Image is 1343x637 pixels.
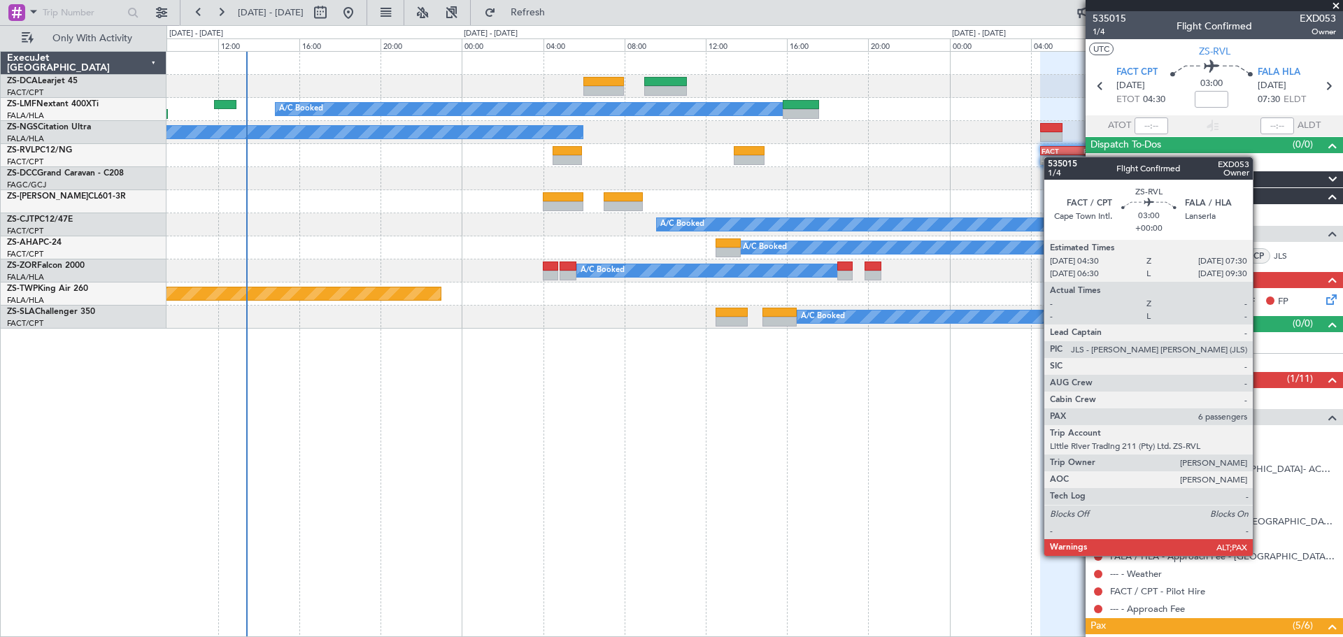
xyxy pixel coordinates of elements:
a: ZS-RVLPC12/NG [7,146,72,155]
span: ZS-ZOR [7,262,37,270]
span: Flight Crew [1090,226,1142,242]
span: FP [1278,295,1288,309]
a: ZS-DCALearjet 45 [7,77,78,85]
div: Add new [1109,357,1336,368]
span: ATOT [1108,119,1131,133]
a: FACT / CPT - Pilot Hire [1110,585,1205,597]
button: UTC [1089,43,1114,55]
span: ALDT [1298,119,1321,133]
div: Flight Confirmed [1177,19,1252,34]
div: A/C Booked [801,306,845,327]
input: Trip Number [43,2,123,23]
span: EXD053 [1300,11,1336,26]
a: Manage Permits [1093,336,1160,350]
div: 12:00 [706,38,787,51]
span: AF [1244,295,1255,309]
span: Pax [1090,618,1106,634]
span: 04:30 [1143,93,1165,107]
div: 00:00 [462,38,543,51]
span: (0/0) [1293,316,1313,331]
div: FACT [1042,147,1071,155]
div: 04:00 [1031,38,1112,51]
a: ZS-NGSCitation Ultra [7,123,91,131]
a: FALA/HLA [7,110,44,121]
span: 07:30 [1258,93,1280,107]
span: (5/6) [1293,618,1313,633]
span: PM [1136,295,1150,309]
span: ELDT [1284,93,1306,107]
div: 16:00 [299,38,381,51]
div: A/C Booked [581,260,625,281]
input: --:-- [1135,117,1168,134]
div: [DATE] - [DATE] [952,28,1006,40]
div: - - [1134,250,1165,262]
div: 20:00 [381,38,462,51]
div: 20:00 [868,38,949,51]
div: - [1071,156,1100,164]
span: ZS-AHA [7,238,38,247]
span: (0/0) [1293,137,1313,152]
a: FACT/CPT [7,87,43,98]
span: 03:00 [1200,77,1223,91]
span: 535015 [1093,11,1126,26]
span: (1/11) [1287,371,1313,386]
a: --- - Navigation [1110,445,1172,457]
a: ZS-[PERSON_NAME]CL601-3R [7,192,126,201]
span: ZS-NGS [7,123,38,131]
a: FALA / HLA - S&T Per Diem [1110,533,1225,545]
div: 00:00 [950,38,1031,51]
span: 1/4 [1093,26,1126,38]
a: FALA/HLA [7,272,44,282]
a: FALA / HLA - Approach Fee - [GEOGRAPHIC_DATA]- ACC # 1800 [1110,550,1336,562]
span: Owner [1300,26,1336,38]
a: ZS-DCCGrand Caravan - C208 [7,169,124,178]
div: A/C Booked [279,99,323,120]
a: ZS-ZORFalcon 2000 [7,262,85,270]
span: FALA HLA [1258,66,1300,80]
a: ZS-LMFNextant 400XTi [7,100,99,108]
span: FACT CPT [1116,66,1158,80]
a: Manage Services [1093,392,1163,406]
a: FALA/HLA [7,295,44,306]
div: [DATE] - [DATE] [464,28,518,40]
span: [DATE] [1116,79,1145,93]
div: - [1042,156,1071,164]
span: Charter [1090,409,1124,425]
a: ZS-SLAChallenger 350 [7,308,95,316]
div: A/C Booked [743,237,787,258]
span: Crew [1090,188,1114,204]
span: CR [1209,295,1221,309]
div: CP [1247,248,1270,264]
div: 04:00 [543,38,625,51]
a: FACT / CPT - Catering [1110,480,1202,492]
div: Add new [1109,156,1336,168]
a: ZS-AHAPC-24 [7,238,62,247]
span: ZS-[PERSON_NAME] [7,192,88,201]
a: FACT/CPT [7,157,43,167]
div: 12:00 [218,38,299,51]
span: Only With Activity [36,34,148,43]
button: Only With Activity [15,27,152,50]
span: ZS-CJT [7,215,34,224]
a: Schedule Crew [1093,208,1153,222]
a: JLS [1274,250,1305,262]
a: FAGC/GCJ [7,180,46,190]
a: FACT / CPT - APD Tax - ACSA - [GEOGRAPHIC_DATA] International FACT / CPT [1110,515,1336,527]
span: ZS-TWP [7,285,38,293]
div: 08:00 [625,38,706,51]
a: FACT/CPT [7,226,43,236]
div: [DATE] - [DATE] [169,28,223,40]
span: ZS-RVL [7,146,35,155]
span: Dispatch Checks and Weather [1090,272,1223,288]
div: FALA [1071,147,1100,155]
div: 08:00 [136,38,218,51]
a: --- - Approach Fee [1110,603,1185,615]
button: Refresh [478,1,562,24]
a: ZS-TWPKing Air 260 [7,285,88,293]
div: 16:00 [787,38,868,51]
span: Services [1090,372,1127,388]
div: A/C Booked [660,214,704,235]
span: AC [1173,295,1186,309]
a: FACT/CPT [7,249,43,259]
a: ZS-CJTPC12/47E [7,215,73,224]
